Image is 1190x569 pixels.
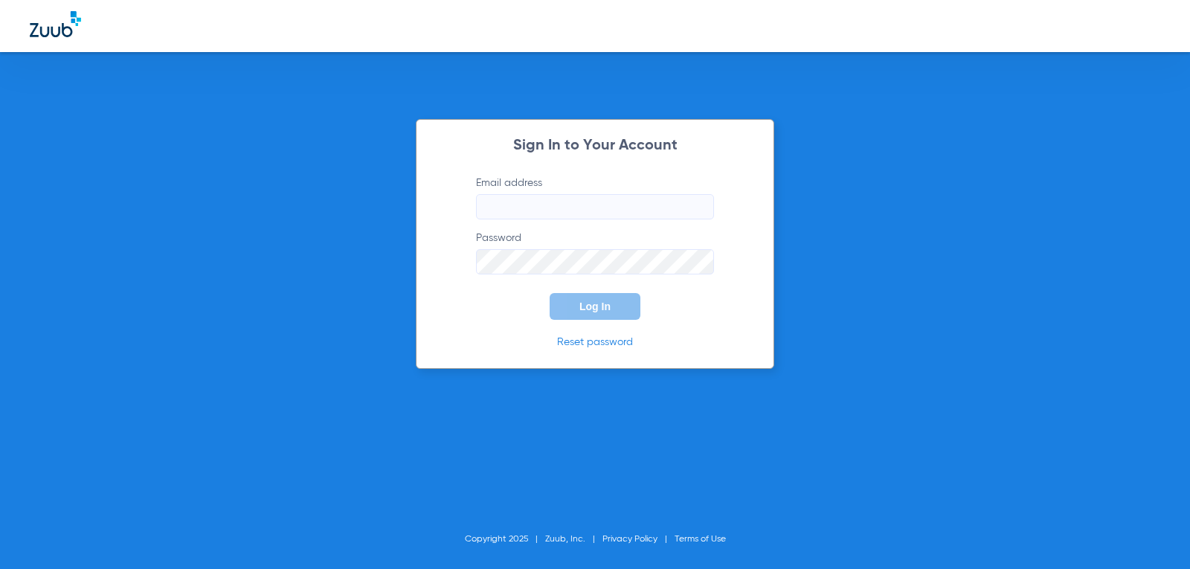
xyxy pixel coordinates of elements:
[557,337,633,347] a: Reset password
[465,532,545,547] li: Copyright 2025
[476,249,714,274] input: Password
[550,293,640,320] button: Log In
[476,176,714,219] label: Email address
[675,535,726,544] a: Terms of Use
[476,231,714,274] label: Password
[545,532,602,547] li: Zuub, Inc.
[30,11,81,37] img: Zuub Logo
[579,300,611,312] span: Log In
[476,194,714,219] input: Email address
[602,535,657,544] a: Privacy Policy
[454,138,736,153] h2: Sign In to Your Account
